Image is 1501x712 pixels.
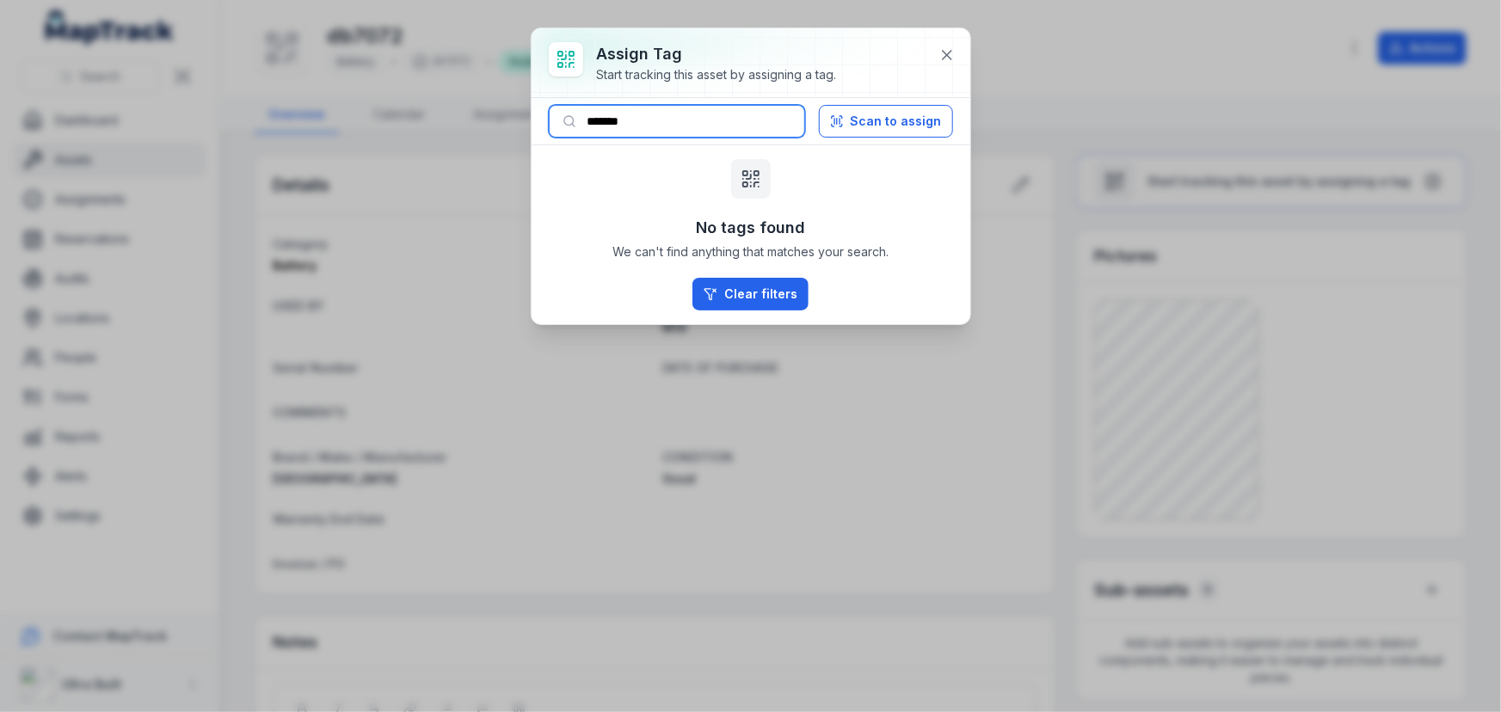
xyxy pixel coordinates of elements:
span: We can't find anything that matches your search. [612,243,889,261]
div: Start tracking this asset by assigning a tag. [597,66,837,83]
button: Scan to assign [819,105,953,138]
button: Clear filters [692,278,809,310]
h3: No tags found [696,216,805,240]
h3: Assign tag [597,42,837,66]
